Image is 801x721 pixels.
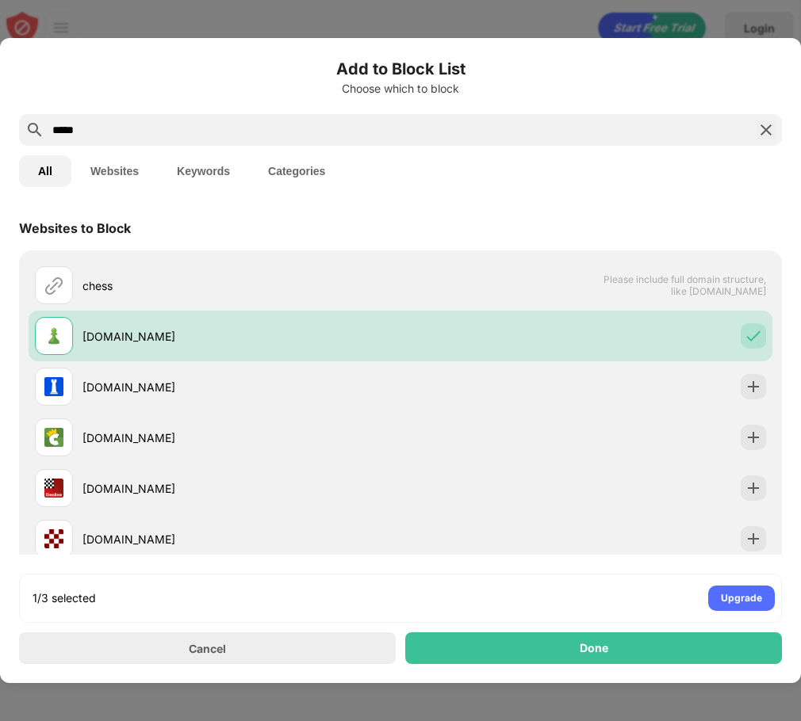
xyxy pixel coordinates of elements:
div: [DOMAIN_NAME] [82,328,400,345]
div: [DOMAIN_NAME] [82,429,400,446]
span: Please include full domain structure, like [DOMAIN_NAME] [603,273,766,297]
div: [DOMAIN_NAME] [82,379,400,395]
button: Keywords [158,155,249,187]
div: Upgrade [721,590,762,606]
img: search-close [757,120,776,139]
div: Choose which to block [19,82,782,95]
img: favicons [44,529,63,548]
img: favicons [44,479,63,498]
div: Cancel [189,642,226,655]
div: Websites to Block [19,220,131,236]
button: All [19,155,71,187]
img: favicons [44,428,63,447]
div: Done [580,642,608,654]
div: chess [82,277,400,294]
img: search.svg [25,120,44,139]
img: favicons [44,377,63,396]
img: favicons [44,326,63,345]
h6: Add to Block List [19,57,782,81]
div: 1/3 selected [33,590,96,606]
img: url.svg [44,276,63,295]
button: Websites [71,155,158,187]
div: [DOMAIN_NAME] [82,480,400,497]
div: [DOMAIN_NAME] [82,531,400,547]
button: Categories [249,155,344,187]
